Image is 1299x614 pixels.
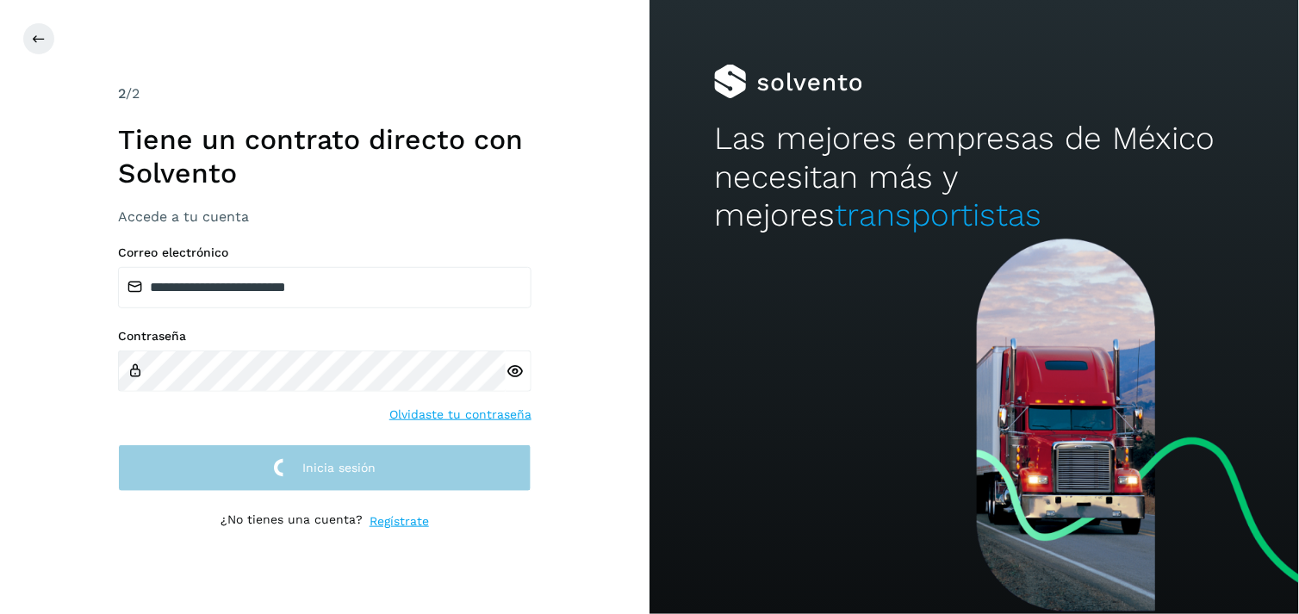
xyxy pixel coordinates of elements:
[118,123,531,189] h1: Tiene un contrato directo con Solvento
[835,196,1041,233] span: transportistas
[370,512,429,530] a: Regístrate
[118,208,531,225] h3: Accede a tu cuenta
[714,120,1234,234] h2: Las mejores empresas de México necesitan más y mejores
[389,406,531,424] a: Olvidaste tu contraseña
[118,329,531,344] label: Contraseña
[221,512,363,530] p: ¿No tienes una cuenta?
[118,84,531,104] div: /2
[118,444,531,492] button: Inicia sesión
[118,85,126,102] span: 2
[118,245,531,260] label: Correo electrónico
[302,462,376,474] span: Inicia sesión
